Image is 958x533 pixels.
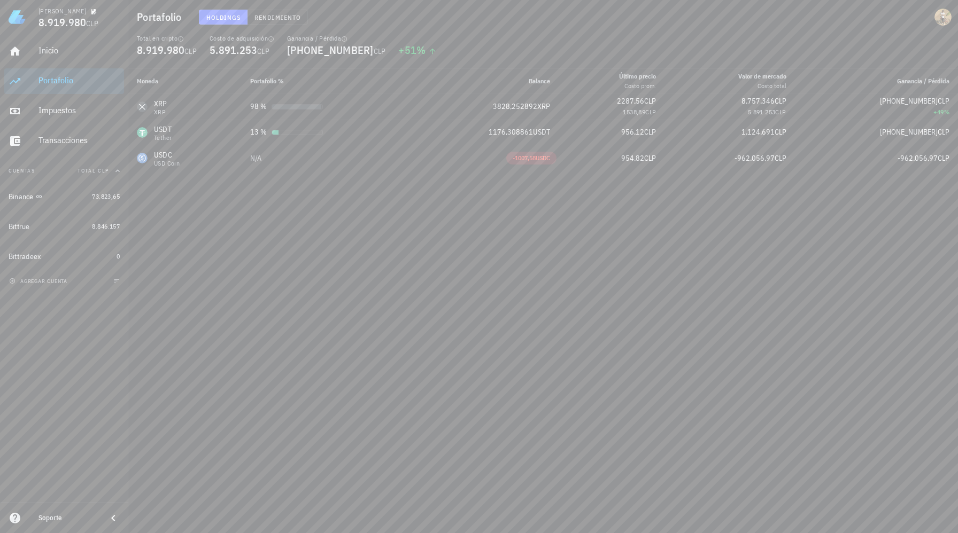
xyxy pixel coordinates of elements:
[4,128,124,154] a: Transacciones
[741,96,775,106] span: 8.757.346
[748,108,776,116] span: 5.891.253
[934,9,952,26] div: avatar
[154,150,180,160] div: USDC
[154,160,180,167] div: USD Coin
[38,7,86,15] div: [PERSON_NAME]
[254,13,301,21] span: Rendimiento
[137,34,197,43] div: Total en cripto
[621,153,644,163] span: 954,82
[210,43,257,57] span: 5.891.253
[117,252,120,260] span: 0
[199,10,248,25] button: Holdings
[795,68,958,94] th: Ganancia / Pérdida: Sin ordenar. Pulse para ordenar de forma ascendente.
[938,127,949,137] span: CLP
[4,184,124,209] a: Binance 73.823,65
[644,96,656,106] span: CLP
[154,135,172,141] div: Tether
[621,127,644,137] span: 956,12
[206,13,241,21] span: Holdings
[137,101,148,112] div: XRP-icon
[38,135,120,145] div: Transacciones
[38,514,98,522] div: Soporte
[137,9,186,26] h1: Portafolio
[184,46,197,56] span: CLP
[4,68,124,94] a: Portafolio
[287,34,385,43] div: Ganancia / Pérdida
[4,158,124,184] button: CuentasTotal CLP
[86,19,98,28] span: CLP
[38,45,120,56] div: Inicio
[4,98,124,124] a: Impuestos
[529,77,550,85] span: Balance
[38,75,120,85] div: Portafolio
[137,127,148,138] div: USDT-icon
[92,192,120,200] span: 73.823,65
[4,244,124,269] a: Bittradeex 0
[644,153,656,163] span: CLP
[775,153,786,163] span: CLP
[493,101,537,111] span: 3828,252892
[775,108,786,116] span: CLP
[898,153,938,163] span: -962.056,97
[374,46,386,56] span: CLP
[489,127,533,137] span: 1176,308861
[513,154,536,162] span: -1007,58
[128,68,242,94] th: Moneda
[880,127,938,137] span: [PHONE_NUMBER]
[9,252,41,261] div: Bittradeex
[78,167,109,174] span: Total CLP
[741,127,775,137] span: 1.124.691
[398,45,436,56] div: +51
[137,153,148,163] div: USDC-icon
[250,77,284,85] span: Portafolio %
[897,77,949,85] span: Ganancia / Pérdida
[738,72,786,81] div: Valor de mercado
[38,105,120,115] div: Impuestos
[210,34,274,43] div: Costo de adquisición
[4,214,124,239] a: Bittrue 8.846.157
[619,72,656,81] div: Último precio
[250,101,267,112] div: 98 %
[645,108,656,116] span: CLP
[738,81,786,91] div: Costo total
[537,101,550,111] span: XRP
[775,127,786,137] span: CLP
[137,43,184,57] span: 8.919.980
[644,127,656,137] span: CLP
[154,109,167,115] div: XRP
[938,153,949,163] span: CLP
[804,107,949,117] div: +49
[38,15,86,29] span: 8.919.980
[6,276,72,286] button: agregar cuenta
[944,108,949,116] span: %
[9,192,34,201] div: Binance
[9,9,26,26] img: LedgiFi
[4,38,124,64] a: Inicio
[775,96,786,106] span: CLP
[623,108,645,116] span: 1538,89
[938,96,949,106] span: CLP
[416,43,426,57] span: %
[154,98,167,109] div: XRP
[154,124,172,135] div: USDT
[250,153,261,163] span: N/A
[250,127,267,138] div: 13 %
[619,81,656,91] div: Costo prom.
[92,222,120,230] span: 8.846.157
[9,222,30,231] div: Bittrue
[880,96,938,106] span: [PHONE_NUMBER]
[257,46,269,56] span: CLP
[536,154,550,162] span: USDC
[735,153,775,163] span: -962.056,97
[617,96,644,106] span: 2287,56
[242,68,411,94] th: Portafolio %: Sin ordenar. Pulse para ordenar de forma ascendente.
[248,10,308,25] button: Rendimiento
[533,127,550,137] span: USDT
[287,43,374,57] span: [PHONE_NUMBER]
[11,278,67,285] span: agregar cuenta
[411,68,559,94] th: Balance: Sin ordenar. Pulse para ordenar de forma ascendente.
[137,77,158,85] span: Moneda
